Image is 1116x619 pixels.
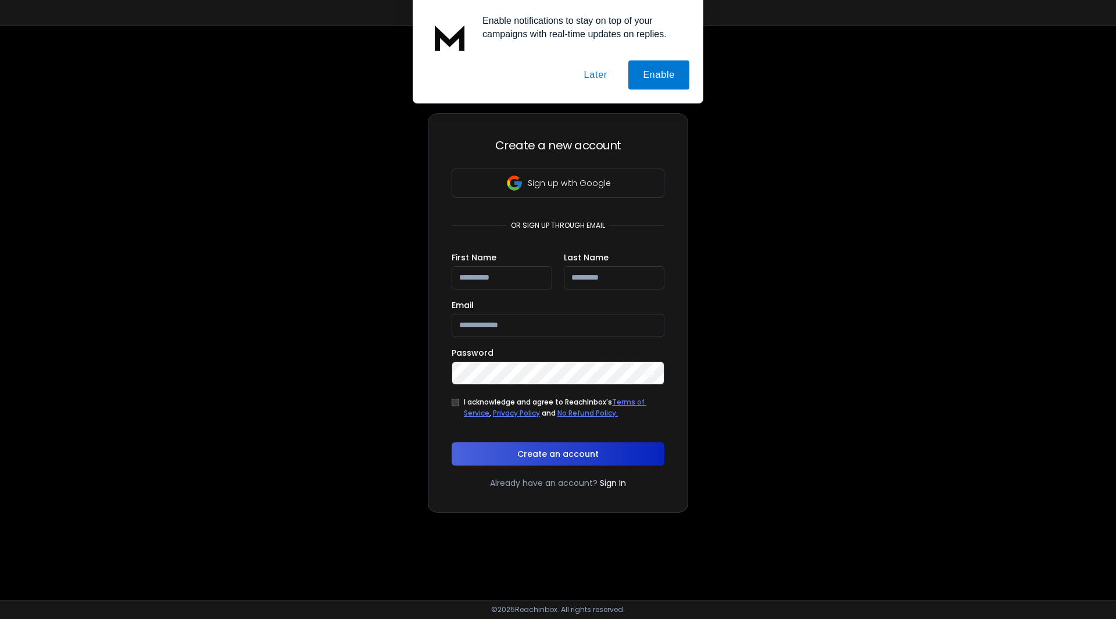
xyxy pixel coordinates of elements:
label: Password [452,349,493,357]
a: Privacy Policy [493,408,540,418]
img: notification icon [427,14,473,60]
p: © 2025 Reachinbox. All rights reserved. [491,605,625,614]
a: Terms of Service [464,397,646,418]
div: I acknowledge and agree to ReachInbox's , and [464,396,664,419]
button: Sign up with Google [452,169,664,198]
a: No Refund Policy. [557,408,618,418]
a: Sign In [600,477,626,489]
div: Enable notifications to stay on top of your campaigns with real-time updates on replies. [473,14,689,41]
label: Email [452,301,474,309]
button: Create an account [452,442,664,466]
p: Sign up with Google [528,177,611,189]
label: First Name [452,253,496,262]
h3: Create a new account [452,137,664,153]
button: Enable [628,60,689,90]
button: Later [569,60,621,90]
p: Already have an account? [490,477,598,489]
label: Last Name [564,253,609,262]
p: or sign up through email [506,221,610,230]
